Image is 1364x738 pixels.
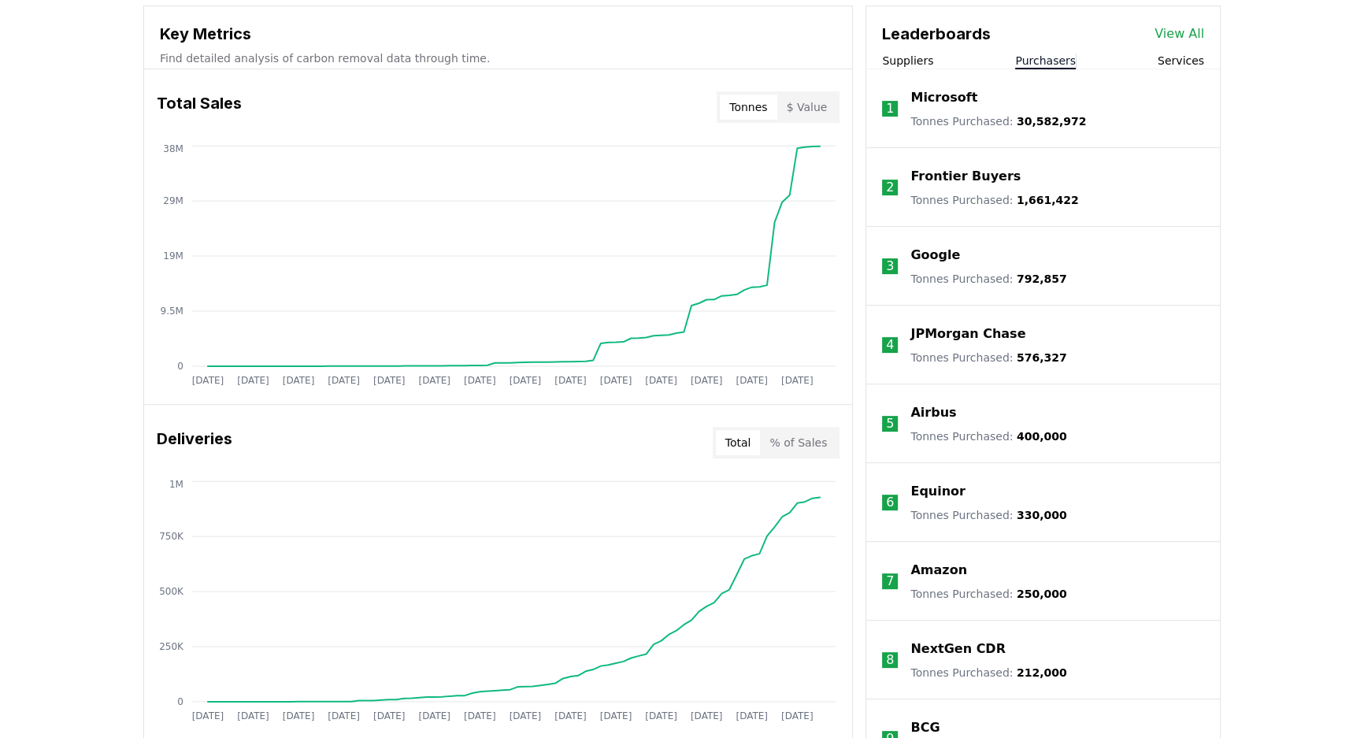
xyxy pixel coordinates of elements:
[163,143,183,154] tspan: 38M
[886,651,894,669] p: 8
[886,493,894,512] p: 6
[1017,273,1067,285] span: 792,857
[910,665,1066,681] p: Tonnes Purchased :
[1015,53,1076,69] button: Purchasers
[910,482,966,501] a: Equinor
[910,271,1066,287] p: Tonnes Purchased :
[781,710,814,721] tspan: [DATE]
[910,113,1086,129] p: Tonnes Purchased :
[886,336,894,354] p: 4
[373,375,406,386] tspan: [DATE]
[1017,115,1087,128] span: 30,582,972
[886,178,894,197] p: 2
[328,710,360,721] tspan: [DATE]
[161,306,183,317] tspan: 9.5M
[192,375,224,386] tspan: [DATE]
[237,710,269,721] tspan: [DATE]
[716,430,761,455] button: Total
[159,586,184,597] tspan: 500K
[910,640,1006,658] a: NextGen CDR
[159,531,184,542] tspan: 750K
[160,50,836,66] p: Find detailed analysis of carbon removal data through time.
[886,99,894,118] p: 1
[373,710,406,721] tspan: [DATE]
[910,350,1066,365] p: Tonnes Purchased :
[159,641,184,652] tspan: 250K
[554,710,587,721] tspan: [DATE]
[600,710,632,721] tspan: [DATE]
[910,403,956,422] a: Airbus
[910,561,967,580] a: Amazon
[283,375,315,386] tspan: [DATE]
[760,430,836,455] button: % of Sales
[1017,509,1067,521] span: 330,000
[169,479,183,490] tspan: 1M
[886,414,894,433] p: 5
[237,375,269,386] tspan: [DATE]
[882,53,933,69] button: Suppliers
[163,195,183,206] tspan: 29M
[177,361,183,372] tspan: 0
[510,375,542,386] tspan: [DATE]
[777,95,837,120] button: $ Value
[886,572,894,591] p: 7
[910,167,1021,186] a: Frontier Buyers
[419,710,451,721] tspan: [DATE]
[600,375,632,386] tspan: [DATE]
[157,91,242,123] h3: Total Sales
[1017,351,1067,364] span: 576,327
[691,710,723,721] tspan: [DATE]
[910,718,940,737] a: BCG
[1017,666,1067,679] span: 212,000
[910,507,1066,523] p: Tonnes Purchased :
[910,586,1066,602] p: Tonnes Purchased :
[1017,194,1079,206] span: 1,661,422
[910,246,960,265] a: Google
[1158,53,1204,69] button: Services
[886,257,894,276] p: 3
[781,375,814,386] tspan: [DATE]
[736,710,769,721] tspan: [DATE]
[1017,588,1067,600] span: 250,000
[736,375,769,386] tspan: [DATE]
[910,324,1025,343] a: JPMorgan Chase
[1155,24,1204,43] a: View All
[160,22,836,46] h3: Key Metrics
[554,375,587,386] tspan: [DATE]
[510,710,542,721] tspan: [DATE]
[464,710,496,721] tspan: [DATE]
[720,95,777,120] button: Tonnes
[328,375,360,386] tspan: [DATE]
[464,375,496,386] tspan: [DATE]
[691,375,723,386] tspan: [DATE]
[419,375,451,386] tspan: [DATE]
[910,88,977,107] a: Microsoft
[882,22,991,46] h3: Leaderboards
[157,427,232,458] h3: Deliveries
[1017,430,1067,443] span: 400,000
[163,250,183,261] tspan: 19M
[192,710,224,721] tspan: [DATE]
[283,710,315,721] tspan: [DATE]
[177,696,183,707] tspan: 0
[910,428,1066,444] p: Tonnes Purchased :
[910,192,1078,208] p: Tonnes Purchased :
[646,375,678,386] tspan: [DATE]
[646,710,678,721] tspan: [DATE]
